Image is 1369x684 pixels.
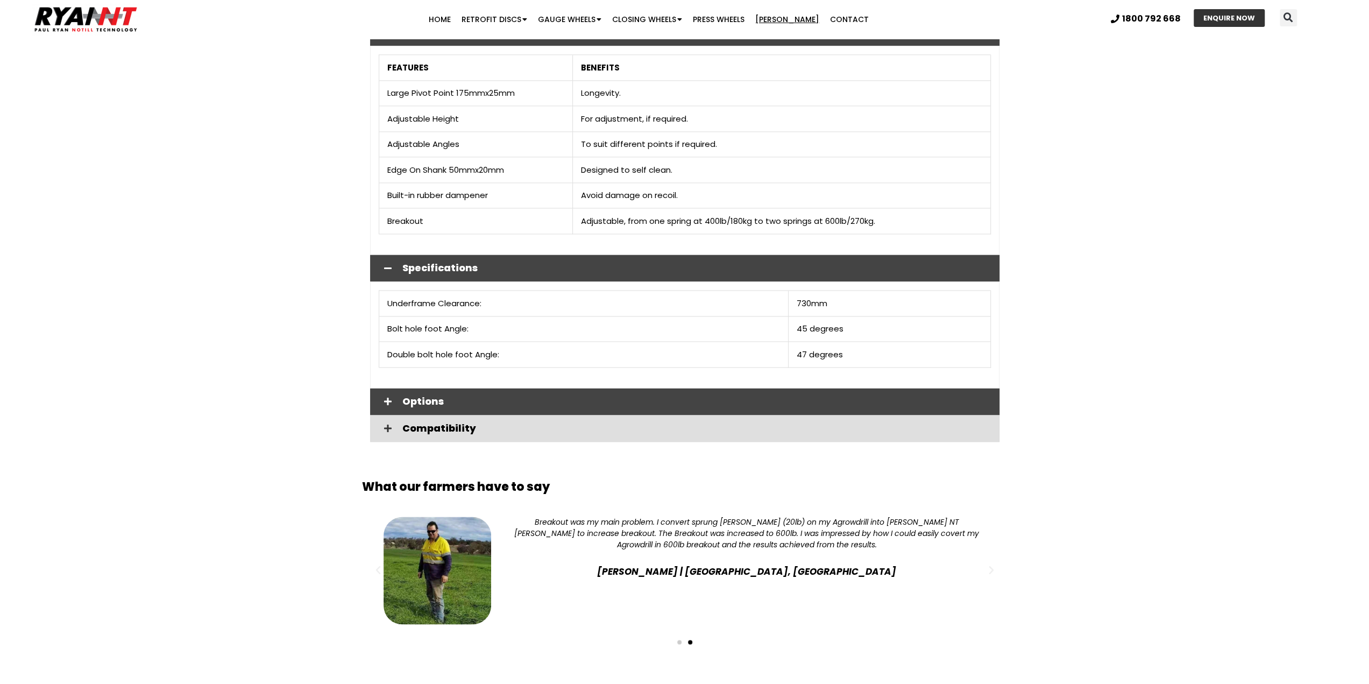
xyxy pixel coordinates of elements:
a: Contact [825,9,874,30]
a: [PERSON_NAME] [750,9,825,30]
div: Breakout was my main problem. I convert sprung [PERSON_NAME] (20lb) on my Agrowdrill into [PERSON... [507,517,986,551]
a: Closing Wheels [607,9,687,30]
span: 1800 792 668 [1122,15,1181,23]
span: Specifications [402,263,991,273]
div: Slides [378,511,991,651]
span: ENQUIRE NOW [1203,15,1255,22]
nav: Menu [266,9,1032,30]
img: Justin Sciortino RYAN Tynes [384,517,491,624]
td: Adjustable, from one spring at 400lb/180kg to two springs at 600lb/270kg. [573,208,991,234]
td: 730mm [789,291,991,316]
td: Longevity. [573,81,991,107]
a: ENQUIRE NOW [1194,9,1265,27]
td: Bolt hole foot Angle: [379,316,789,342]
div: 2 / 2 [378,511,991,630]
td: Edge On Shank 50mmx20mm [379,157,573,183]
a: 1800 792 668 [1111,15,1181,23]
strong: BENEFITS [581,62,620,73]
h2: What our farmers have to say [362,479,1008,495]
td: Breakout [379,208,573,234]
td: Designed to self clean. [573,157,991,183]
span: [PERSON_NAME] | [GEOGRAPHIC_DATA], [GEOGRAPHIC_DATA] [507,564,986,579]
td: Double bolt hole foot Angle: [379,342,789,368]
div: Next slide [986,565,997,576]
td: For adjustment, if required. [573,106,991,132]
td: 47 degrees [789,342,991,368]
td: Built-in rubber dampener [379,183,573,209]
div: Search [1280,9,1297,26]
img: Ryan NT logo [32,3,140,36]
td: Large Pivot Point 175mmx25mm [379,81,573,107]
td: Avoid damage on recoil. [573,183,991,209]
span: Go to slide 2 [688,640,692,644]
span: Options [402,397,991,406]
strong: FEATURES [387,62,429,73]
td: To suit different points if required. [573,132,991,158]
td: Adjustable Angles [379,132,573,158]
span: Go to slide 1 [677,640,682,644]
a: Gauge Wheels [533,9,607,30]
td: 45 degrees [789,316,991,342]
td: Adjustable Height [379,106,573,132]
a: Home [423,9,456,30]
span: Compatibility [402,424,991,433]
a: Retrofit Discs [456,9,533,30]
td: Underframe Clearance: [379,291,789,316]
a: Press Wheels [687,9,750,30]
div: Previous slide [373,565,384,576]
